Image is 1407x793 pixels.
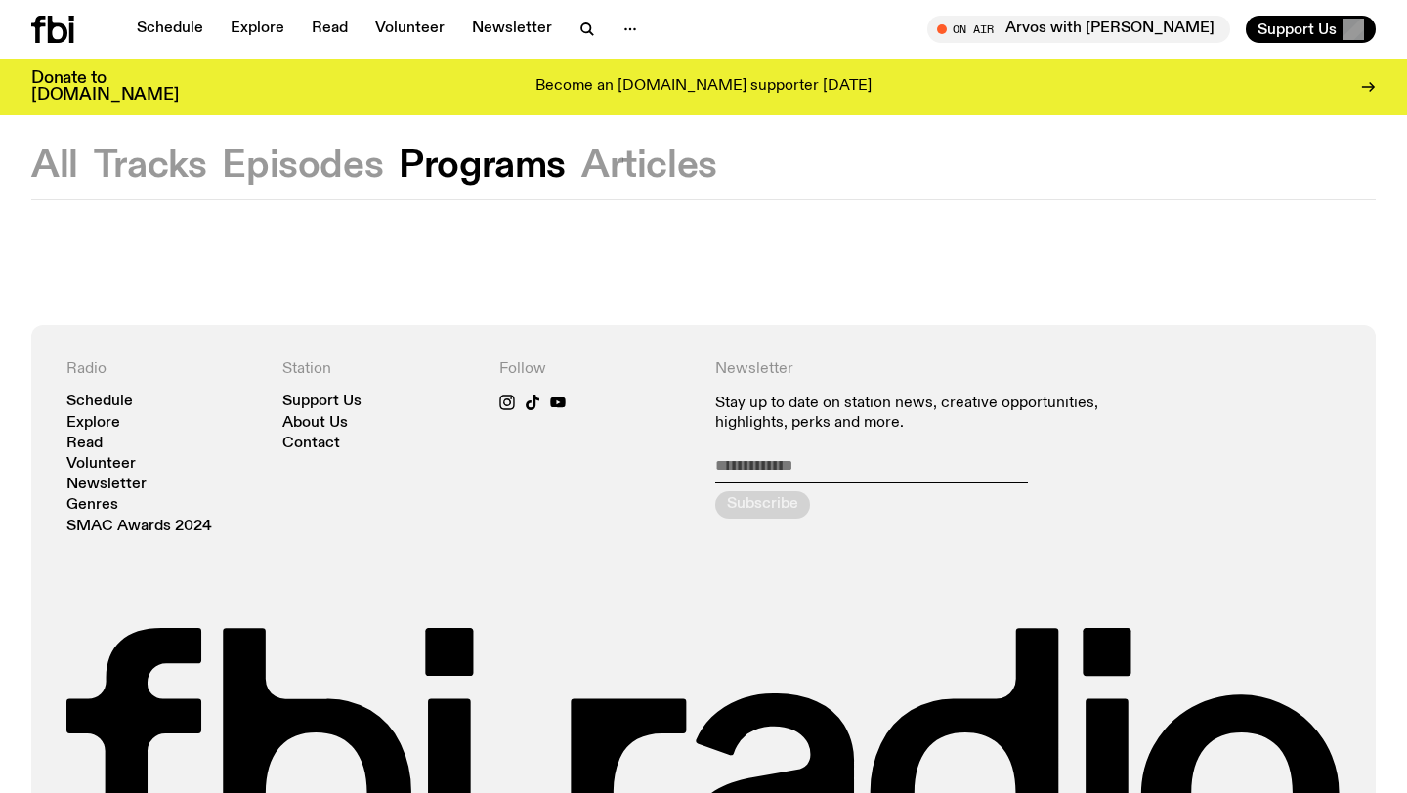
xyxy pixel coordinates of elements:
p: Stay up to date on station news, creative opportunities, highlights, perks and more. [715,395,1125,432]
button: Episodes [222,148,383,184]
button: On AirArvos with [PERSON_NAME] [927,16,1230,43]
h4: Newsletter [715,360,1125,379]
a: SMAC Awards 2024 [66,520,212,534]
p: Become an [DOMAIN_NAME] supporter [DATE] [535,78,872,96]
button: Support Us [1246,16,1376,43]
a: Schedule [66,395,133,409]
a: Support Us [282,395,362,409]
a: Explore [219,16,296,43]
a: Newsletter [66,478,147,492]
a: Volunteer [363,16,456,43]
h4: Radio [66,360,259,379]
a: About Us [282,416,348,431]
button: Programs [399,148,566,184]
a: Newsletter [460,16,564,43]
a: Explore [66,416,120,431]
a: Contact [282,437,340,451]
button: Articles [581,148,717,184]
a: Read [300,16,360,43]
h3: Donate to [DOMAIN_NAME] [31,70,179,104]
button: Tracks [94,148,207,184]
h4: Follow [499,360,692,379]
button: Subscribe [715,491,810,519]
a: Schedule [125,16,215,43]
a: Genres [66,498,118,513]
span: Tune in live [949,21,1220,36]
h4: Station [282,360,475,379]
a: Read [66,437,103,451]
a: Volunteer [66,457,136,472]
button: All [31,148,78,184]
span: Support Us [1258,21,1337,38]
